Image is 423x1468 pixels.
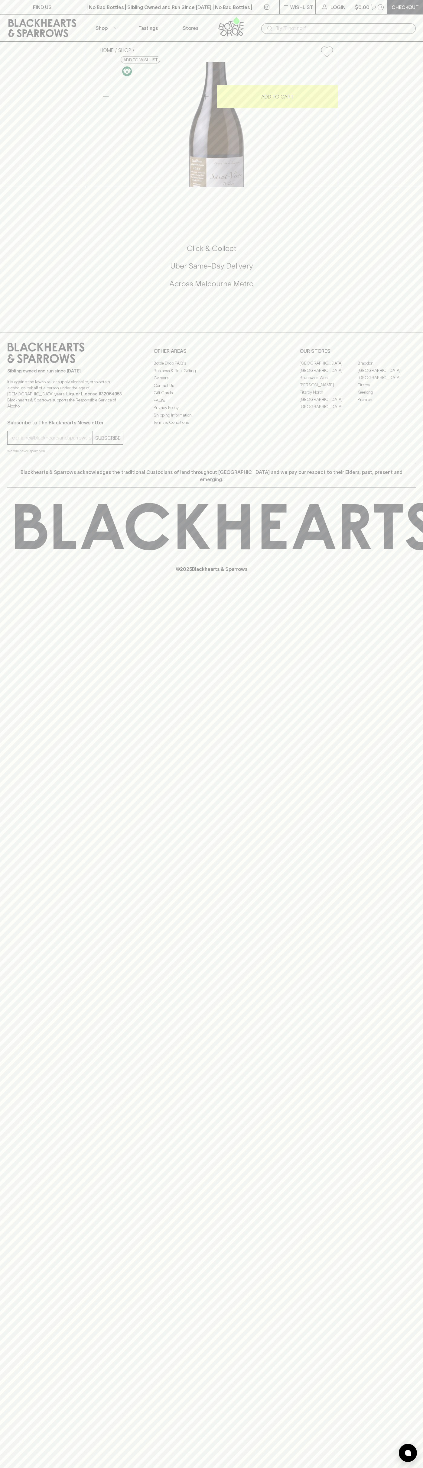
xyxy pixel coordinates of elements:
[358,396,416,403] a: Prahran
[290,4,313,11] p: Wishlist
[300,367,358,374] a: [GEOGRAPHIC_DATA]
[7,279,416,289] h5: Across Melbourne Metro
[300,359,358,367] a: [GEOGRAPHIC_DATA]
[154,360,270,367] a: Bottle Drop FAQ's
[300,347,416,355] p: OUR STORES
[300,381,358,388] a: [PERSON_NAME]
[95,62,338,187] img: 40320.png
[154,404,270,411] a: Privacy Policy
[7,261,416,271] h5: Uber Same-Day Delivery
[7,419,123,426] p: Subscribe to The Blackhearts Newsletter
[358,388,416,396] a: Geelong
[217,85,338,108] button: ADD TO CART
[66,391,122,396] strong: Liquor License #32064953
[154,347,270,355] p: OTHER AREAS
[300,396,358,403] a: [GEOGRAPHIC_DATA]
[154,382,270,389] a: Contact Us
[154,419,270,426] a: Terms & Conditions
[154,367,270,374] a: Business & Bulk Gifting
[85,14,127,41] button: Shop
[154,411,270,419] a: Shipping Information
[12,468,411,483] p: Blackhearts & Sparrows acknowledges the traditional Custodians of land throughout [GEOGRAPHIC_DAT...
[300,403,358,410] a: [GEOGRAPHIC_DATA]
[121,56,160,63] button: Add to wishlist
[122,66,132,76] img: Vegan
[121,65,133,78] a: Made without the use of any animal products.
[330,4,346,11] p: Login
[118,47,131,53] a: SHOP
[154,375,270,382] a: Careers
[405,1450,411,1456] img: bubble-icon
[358,381,416,388] a: Fitzroy
[169,14,212,41] a: Stores
[183,24,198,32] p: Stores
[154,397,270,404] a: FAQ's
[358,367,416,374] a: [GEOGRAPHIC_DATA]
[127,14,169,41] a: Tastings
[93,431,123,444] button: SUBSCRIBE
[392,4,419,11] p: Checkout
[33,4,52,11] p: FIND US
[379,5,382,9] p: 0
[7,379,123,409] p: It is against the law to sell or supply alcohol to, or to obtain alcohol on behalf of a person un...
[261,93,294,100] p: ADD TO CART
[355,4,369,11] p: $0.00
[95,434,121,442] p: SUBSCRIBE
[7,243,416,253] h5: Click & Collect
[300,374,358,381] a: Brunswick West
[138,24,158,32] p: Tastings
[100,47,114,53] a: HOME
[7,219,416,320] div: Call to action block
[154,389,270,397] a: Gift Cards
[358,374,416,381] a: [GEOGRAPHIC_DATA]
[96,24,108,32] p: Shop
[7,368,123,374] p: Sibling owned and run since [DATE]
[276,24,411,33] input: Try "Pinot noir"
[12,433,93,443] input: e.g. jane@blackheartsandsparrows.com.au
[358,359,416,367] a: Braddon
[7,448,123,454] p: We will never spam you
[300,388,358,396] a: Fitzroy North
[319,44,335,60] button: Add to wishlist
